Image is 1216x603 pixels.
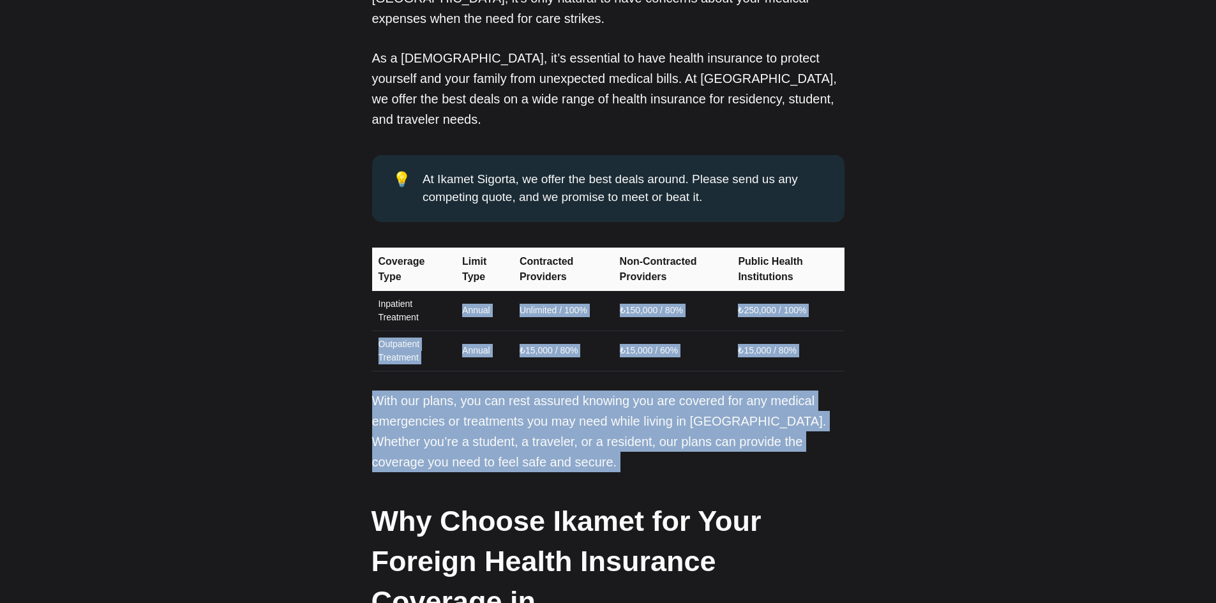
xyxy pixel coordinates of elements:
div: At Ikamet Sigorta, we offer the best deals around. Please send us any competing quote, and we pro... [423,170,824,207]
p: As a [DEMOGRAPHIC_DATA], it’s essential to have health insurance to protect yourself and your fam... [372,48,844,130]
td: Outpatient Treatment [372,331,455,371]
td: Unlimited / 100% [512,291,612,331]
td: ₺15,000 / 60% [612,331,731,371]
th: Non-Contracted Providers [612,248,731,291]
td: Annual [454,291,512,331]
th: Contracted Providers [512,248,612,291]
p: With our plans, you can rest assured knowing you are covered for any medical emergencies or treat... [372,391,844,472]
td: ₺15,000 / 80% [512,331,612,371]
th: Public Health Institutions [730,248,844,291]
td: ₺15,000 / 80% [730,331,844,371]
th: Coverage Type [372,248,455,291]
div: 💡 [393,170,423,207]
th: Limit Type [454,248,512,291]
td: Inpatient Treatment [372,291,455,331]
td: ₺250,000 / 100% [730,291,844,331]
td: Annual [454,331,512,371]
td: ₺150,000 / 80% [612,291,731,331]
